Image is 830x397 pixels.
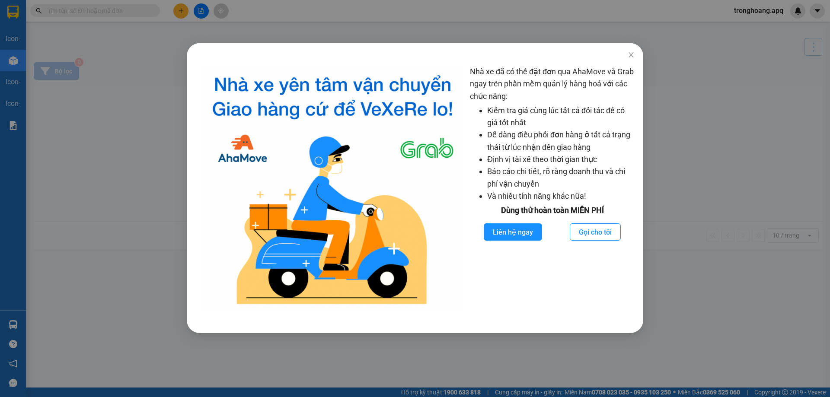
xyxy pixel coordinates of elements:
div: Nhà xe đã có thể đặt đơn qua AhaMove và Grab ngay trên phần mềm quản lý hàng hoá với các chức năng: [470,66,635,311]
button: Gọi cho tôi [570,223,621,241]
div: Dùng thử hoàn toàn MIỄN PHÍ [470,204,635,216]
li: Dễ dàng điều phối đơn hàng ở tất cả trạng thái từ lúc nhận đến giao hàng [487,129,635,153]
span: Gọi cho tôi [579,227,612,238]
li: Kiểm tra giá cùng lúc tất cả đối tác để có giá tốt nhất [487,105,635,129]
span: close [628,51,635,58]
span: Liên hệ ngay [493,227,533,238]
li: Định vị tài xế theo thời gian thực [487,153,635,165]
button: Close [619,43,643,67]
img: logo [202,66,463,311]
li: Báo cáo chi tiết, rõ ràng doanh thu và chi phí vận chuyển [487,165,635,190]
button: Liên hệ ngay [484,223,542,241]
li: Và nhiều tính năng khác nữa! [487,190,635,202]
